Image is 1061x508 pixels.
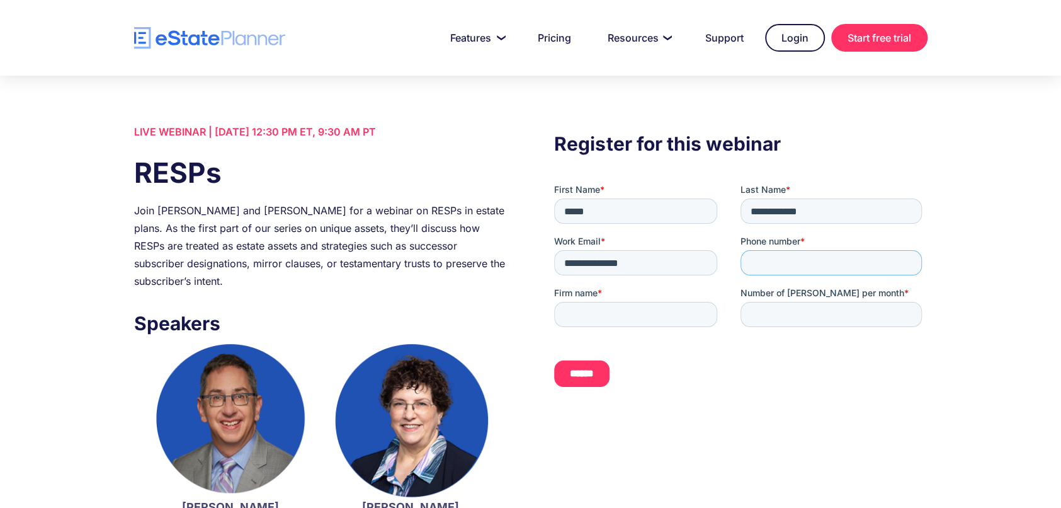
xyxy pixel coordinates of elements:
a: Pricing [523,25,586,50]
a: home [134,27,285,49]
a: Login [765,24,825,52]
iframe: Form 0 [554,183,927,408]
div: LIVE WEBINAR | [DATE] 12:30 PM ET, 9:30 AM PT [134,123,507,141]
div: Join [PERSON_NAME] and [PERSON_NAME] for a webinar on RESPs in estate plans. As the first part of... [134,202,507,290]
a: Resources [593,25,684,50]
a: Start free trial [831,24,928,52]
h3: Speakers [134,309,507,338]
h1: RESPs [134,153,507,192]
h3: Register for this webinar [554,129,927,158]
a: Features [435,25,516,50]
a: Support [690,25,759,50]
